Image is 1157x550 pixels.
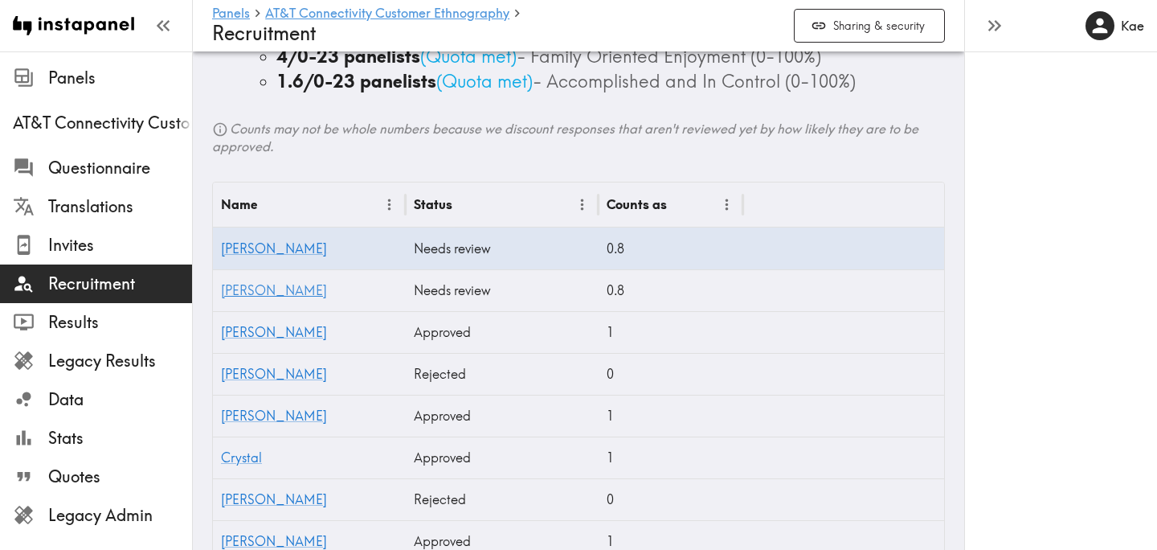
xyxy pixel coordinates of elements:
[714,192,739,217] button: Menu
[221,196,257,212] div: Name
[599,228,743,269] div: 0.8
[48,350,192,372] span: Legacy Results
[48,234,192,257] span: Invites
[377,192,402,217] button: Menu
[406,395,599,437] div: Approved
[517,45,821,68] span: - Family Oriented Enjoyment (0-100%)
[570,192,595,217] button: Menu
[221,491,327,507] a: [PERSON_NAME]
[221,324,327,340] a: [PERSON_NAME]
[276,45,420,68] b: 4/0-23 panelists
[406,437,599,478] div: Approved
[212,6,250,22] a: Panels
[221,366,327,382] a: [PERSON_NAME]
[48,427,192,449] span: Stats
[48,466,192,488] span: Quotes
[221,533,327,549] a: [PERSON_NAME]
[221,449,262,466] a: Crystal
[48,67,192,89] span: Panels
[599,437,743,478] div: 1
[607,196,667,212] div: Counts as
[221,408,327,424] a: [PERSON_NAME]
[406,353,599,395] div: Rejected
[212,120,945,156] h6: Counts may not be whole numbers because we discount responses that aren't reviewed yet by how lik...
[212,22,781,45] h4: Recruitment
[599,269,743,311] div: 0.8
[406,311,599,353] div: Approved
[406,478,599,520] div: Rejected
[599,353,743,395] div: 0
[48,195,192,218] span: Translations
[221,282,327,298] a: [PERSON_NAME]
[1121,17,1144,35] h6: Kae
[454,192,479,217] button: Sort
[668,192,693,217] button: Sort
[794,9,945,43] button: Sharing & security
[599,395,743,437] div: 1
[599,478,743,520] div: 0
[406,269,599,311] div: Needs review
[436,70,533,92] span: ( Quota met )
[420,45,517,68] span: ( Quota met )
[48,311,192,334] span: Results
[599,311,743,353] div: 1
[221,240,327,257] a: [PERSON_NAME]
[406,228,599,269] div: Needs review
[48,157,192,179] span: Questionnaire
[48,388,192,411] span: Data
[414,196,452,212] div: Status
[48,504,192,527] span: Legacy Admin
[276,70,436,92] b: 1.6/0-23 panelists
[265,6,509,22] a: AT&T Connectivity Customer Ethnography
[259,192,284,217] button: Sort
[533,70,856,92] span: - Accomplished and In Control (0-100%)
[13,112,192,134] span: AT&T Connectivity Customer Ethnography
[48,273,192,295] span: Recruitment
